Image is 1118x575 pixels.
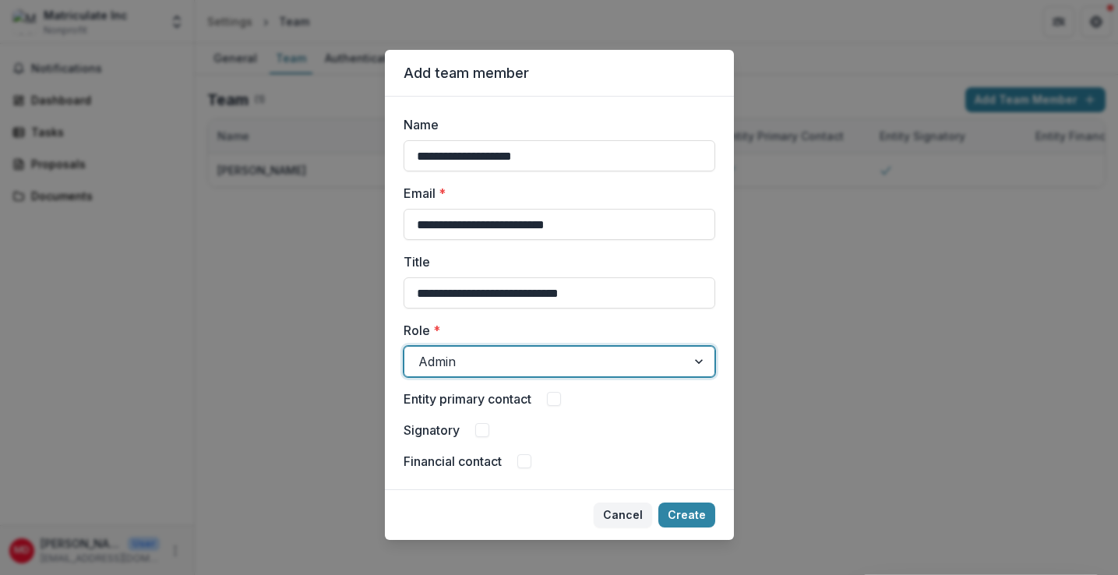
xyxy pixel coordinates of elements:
label: Role [404,321,706,340]
header: Add team member [385,50,734,97]
label: Email [404,184,706,203]
button: Create [658,503,715,527]
label: Entity primary contact [404,390,531,408]
label: Signatory [404,421,460,439]
label: Name [404,115,706,134]
label: Title [404,252,706,271]
label: Financial contact [404,452,502,471]
button: Cancel [594,503,652,527]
